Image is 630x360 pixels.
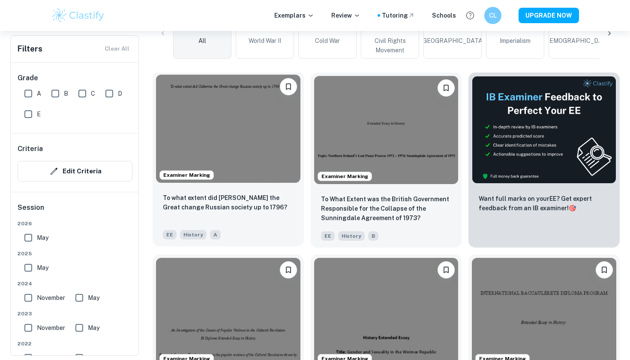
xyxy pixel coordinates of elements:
[500,36,531,45] span: Imperialism
[543,36,612,45] span: [DEMOGRAPHIC_DATA]
[468,73,620,248] a: ThumbnailWant full marks on yourEE? Get expert feedback from an IB examiner!
[311,73,462,248] a: Examiner MarkingBookmarkTo What Extent was the British Government Responsible for the Collapse of...
[321,231,335,241] span: EE
[438,261,455,278] button: Bookmark
[280,78,297,95] button: Bookmark
[484,7,501,24] button: CL
[432,11,456,20] a: Schools
[37,109,41,119] span: E
[321,194,452,223] p: To What Extent was the British Government Responsible for the Collapse of the Sunningdale Agreeme...
[153,73,304,248] a: Examiner MarkingBookmarkTo what extent did Catherine the Great change Russian society up to 1796?...
[18,161,132,182] button: Edit Criteria
[479,194,609,213] p: Want full marks on your EE ? Get expert feedback from an IB examiner!
[463,8,477,23] button: Help and Feedback
[88,323,99,333] span: May
[18,280,132,287] span: 2024
[163,193,294,212] p: To what extent did Catherine the Great change Russian society up to 1796?
[519,8,579,23] button: UPGRADE NOW
[472,76,616,184] img: Thumbnail
[156,75,300,183] img: History EE example thumbnail: To what extent did Catherine the Great c
[318,172,372,180] span: Examiner Marking
[180,230,207,239] span: History
[37,89,41,98] span: A
[163,230,177,239] span: EE
[18,340,132,348] span: 2022
[421,36,484,45] span: [GEOGRAPHIC_DATA]
[18,310,132,318] span: 2023
[18,220,132,227] span: 2026
[382,11,415,20] a: Tutoring
[314,76,459,184] img: History EE example thumbnail: To What Extent was the British Governmen
[368,231,378,241] span: B
[18,43,42,55] h6: Filters
[280,261,297,278] button: Bookmark
[198,36,206,45] span: All
[118,89,122,98] span: D
[18,203,132,220] h6: Session
[37,263,48,272] span: May
[596,261,613,278] button: Bookmark
[37,323,65,333] span: November
[51,7,105,24] img: Clastify logo
[64,89,68,98] span: B
[569,205,576,212] span: 🎯
[18,250,132,257] span: 2025
[37,293,65,303] span: November
[18,73,132,83] h6: Grade
[438,79,455,97] button: Bookmark
[274,11,314,20] p: Exemplars
[365,36,415,55] span: Civil Rights Movement
[37,233,48,242] span: May
[88,293,99,303] span: May
[331,11,360,20] p: Review
[315,36,340,45] span: Cold War
[18,144,43,154] h6: Criteria
[160,171,213,179] span: Examiner Marking
[210,230,221,239] span: A
[91,89,95,98] span: C
[488,11,498,20] h6: CL
[338,231,365,241] span: History
[249,36,281,45] span: World War II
